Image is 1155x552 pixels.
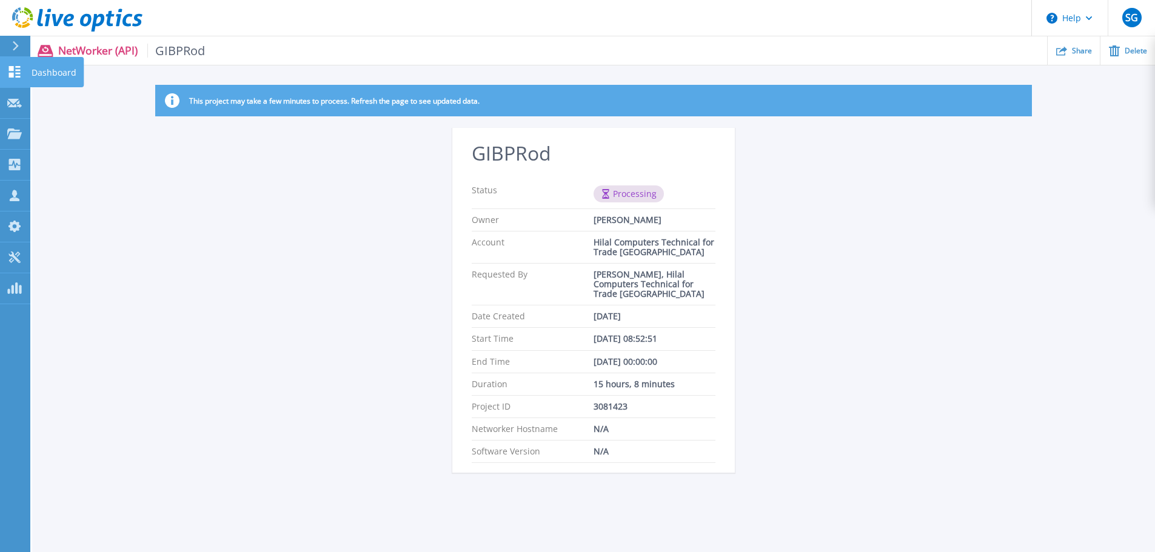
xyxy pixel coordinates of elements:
span: Share [1072,47,1092,55]
div: 3081423 [594,402,715,411]
p: Project ID [472,402,594,411]
p: Start Time [472,334,594,344]
p: NetWorker (API) [58,44,206,58]
div: [PERSON_NAME] [594,215,715,225]
div: [DATE] 00:00:00 [594,357,715,367]
p: Date Created [472,311,594,321]
p: End Time [472,357,594,367]
p: This project may take a few minutes to process. Refresh the page to see updated data. [189,96,480,105]
div: 15 hours, 8 minutes [594,379,715,389]
p: Software Version [472,447,594,456]
p: Duration [472,379,594,389]
div: [DATE] 08:52:51 [594,334,715,344]
p: Requested By [472,270,594,299]
span: Delete [1125,47,1147,55]
p: Status [472,185,594,202]
div: [DATE] [594,311,715,321]
span: SG [1125,13,1138,22]
div: [PERSON_NAME], Hilal Computers Technical for Trade [GEOGRAPHIC_DATA] [594,270,715,299]
div: Hilal Computers Technical for Trade [GEOGRAPHIC_DATA] [594,238,715,257]
p: Dashboard [32,57,76,88]
div: N/A [594,447,715,456]
p: Networker Hostname [472,424,594,434]
div: Processing [594,185,664,202]
p: Account [472,238,594,257]
div: N/A [594,424,715,434]
p: Owner [472,215,594,225]
span: GIBPRod [147,44,206,58]
h2: GIBPRod [472,142,715,165]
